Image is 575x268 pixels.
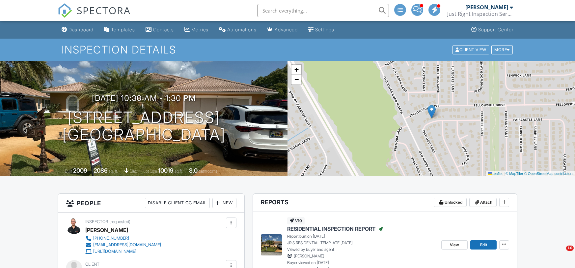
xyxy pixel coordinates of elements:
[182,24,211,36] a: Metrics
[275,27,298,32] div: Advanced
[175,169,183,174] span: sq.ft.
[92,94,196,103] h3: [DATE] 10:30 am - 1:30 pm
[212,198,236,208] div: New
[109,169,118,174] span: sq. ft.
[143,169,157,174] span: Lot Size
[94,167,108,174] div: 2086
[216,24,259,36] a: Automations (Advanced)
[465,4,508,11] div: [PERSON_NAME]
[85,242,161,248] a: [EMAIL_ADDRESS][DOMAIN_NAME]
[452,45,489,54] div: Client View
[506,172,523,176] a: © MapTiler
[191,27,208,32] div: Metrics
[553,246,568,261] iframe: Intercom live chat
[158,167,174,174] div: 10019
[58,194,244,213] h3: People
[65,169,72,174] span: Built
[85,262,99,267] span: Client
[189,167,198,174] div: 3.0
[491,45,513,54] div: More
[566,246,574,251] span: 10
[306,24,337,36] a: Settings
[59,24,96,36] a: Dashboard
[257,4,389,17] input: Search everything...
[427,105,436,118] img: Marker
[524,172,573,176] a: © OpenStreetMap contributors
[58,9,131,23] a: SPECTORA
[145,198,210,208] div: Disable Client CC Email
[62,109,226,144] h1: [STREET_ADDRESS] [GEOGRAPHIC_DATA]
[85,235,161,242] a: [PHONE_NUMBER]
[73,167,87,174] div: 2009
[294,65,299,74] span: +
[488,172,503,176] a: Leaflet
[85,225,128,235] div: [PERSON_NAME]
[478,27,513,32] div: Support Center
[153,27,174,32] div: Contacts
[294,75,299,84] span: −
[85,248,161,255] a: [URL][DOMAIN_NAME]
[85,219,108,224] span: Inspector
[291,75,301,84] a: Zoom out
[447,11,513,17] div: Just Right Inspection Services LLC
[469,24,516,36] a: Support Center
[93,236,129,241] div: [PHONE_NUMBER]
[130,169,137,174] span: slab
[109,219,130,224] span: (requested)
[62,44,513,55] h1: Inspection Details
[504,172,505,176] span: |
[93,242,161,248] div: [EMAIL_ADDRESS][DOMAIN_NAME]
[199,169,217,174] span: bathrooms
[227,27,257,32] div: Automations
[101,24,138,36] a: Templates
[452,47,491,52] a: Client View
[291,65,301,75] a: Zoom in
[111,27,135,32] div: Templates
[315,27,334,32] div: Settings
[264,24,300,36] a: Advanced
[58,3,72,18] img: The Best Home Inspection Software - Spectora
[77,3,131,17] span: SPECTORA
[93,249,136,254] div: [URL][DOMAIN_NAME]
[143,24,177,36] a: Contacts
[68,27,94,32] div: Dashboard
